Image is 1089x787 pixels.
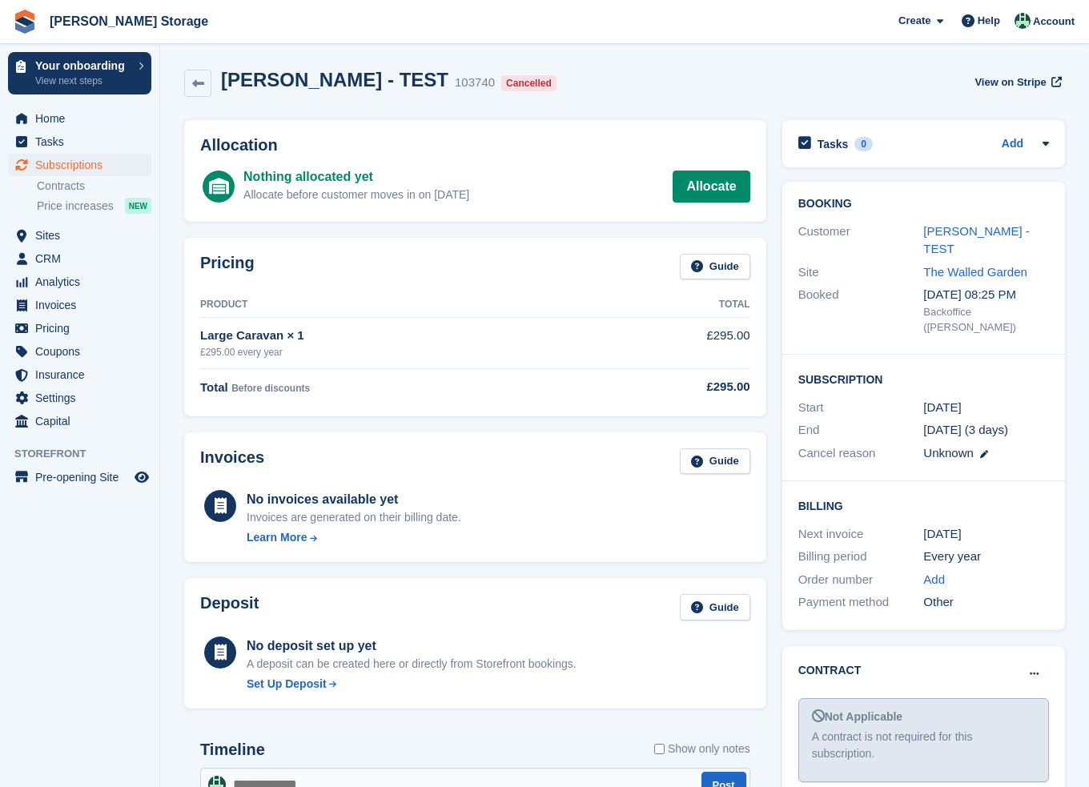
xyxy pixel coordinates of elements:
span: Account [1033,14,1075,30]
a: menu [8,340,151,363]
a: Your onboarding View next steps [8,52,151,94]
h2: Allocation [200,136,750,155]
th: Total [594,292,750,318]
a: menu [8,410,151,432]
span: Pre-opening Site [35,466,131,488]
div: Site [798,263,924,282]
h2: Booking [798,198,1049,211]
label: Show only notes [654,741,750,757]
a: Add [1002,135,1023,154]
a: Price increases NEW [37,197,151,215]
div: Every year [923,548,1049,566]
a: menu [8,363,151,386]
a: Learn More [247,529,461,546]
span: Pricing [35,317,131,339]
span: Subscriptions [35,154,131,176]
a: The Walled Garden [923,265,1027,279]
a: menu [8,224,151,247]
div: [DATE] [923,525,1049,544]
div: Start [798,399,924,417]
a: View on Stripe [968,69,1065,95]
div: 0 [854,137,873,151]
h2: Deposit [200,594,259,620]
a: [PERSON_NAME] - TEST [923,224,1030,256]
a: menu [8,387,151,409]
div: A contract is not required for this subscription. [812,729,1035,762]
a: Preview store [132,468,151,487]
span: Home [35,107,131,130]
span: Help [978,13,1000,29]
div: Billing period [798,548,924,566]
div: Backoffice ([PERSON_NAME]) [923,304,1049,335]
h2: [PERSON_NAME] - TEST [221,69,448,90]
h2: Billing [798,497,1049,513]
div: £295.00 [594,378,750,396]
div: No deposit set up yet [247,636,577,656]
div: Next invoice [798,525,924,544]
span: Coupons [35,340,131,363]
span: Total [200,380,228,394]
div: Allocate before customer moves in on [DATE] [243,187,469,203]
a: menu [8,130,151,153]
a: menu [8,294,151,316]
span: Invoices [35,294,131,316]
a: Set Up Deposit [247,676,577,693]
div: NEW [125,198,151,214]
a: menu [8,466,151,488]
span: Tasks [35,130,131,153]
span: Create [898,13,930,29]
div: Learn More [247,529,307,546]
p: Your onboarding [35,60,131,71]
div: No invoices available yet [247,490,461,509]
span: Sites [35,224,131,247]
a: [PERSON_NAME] Storage [43,8,215,34]
span: View on Stripe [974,74,1046,90]
a: menu [8,107,151,130]
div: Not Applicable [812,709,1035,725]
span: [DATE] (3 days) [923,423,1008,436]
span: Analytics [35,271,131,293]
span: CRM [35,247,131,270]
h2: Subscription [798,371,1049,387]
td: £295.00 [594,318,750,368]
div: Large Caravan × 1 [200,327,594,345]
img: stora-icon-8386f47178a22dfd0bd8f6a31ec36ba5ce8667c1dd55bd0f319d3a0aa187defe.svg [13,10,37,34]
div: Set Up Deposit [247,676,327,693]
div: Order number [798,571,924,589]
img: Nicholas Pain [1015,13,1031,29]
a: menu [8,247,151,270]
a: Add [923,571,945,589]
div: Nothing allocated yet [243,167,469,187]
span: Before discounts [231,383,310,394]
div: Cancel reason [798,444,924,463]
a: Allocate [673,171,749,203]
a: Guide [680,448,750,475]
a: Guide [680,594,750,620]
h2: Contract [798,662,862,679]
input: Show only notes [654,741,665,757]
div: Other [923,593,1049,612]
a: Guide [680,254,750,280]
h2: Timeline [200,741,265,759]
div: Invoices are generated on their billing date. [247,509,461,526]
div: Cancelled [501,75,557,91]
span: Price increases [37,199,114,214]
span: Capital [35,410,131,432]
div: Customer [798,223,924,259]
div: 103740 [455,74,495,92]
h2: Pricing [200,254,255,280]
div: Booked [798,286,924,335]
span: Settings [35,387,131,409]
span: Insurance [35,363,131,386]
a: menu [8,271,151,293]
a: menu [8,317,151,339]
div: Payment method [798,593,924,612]
a: menu [8,154,151,176]
span: Storefront [14,446,159,462]
p: A deposit can be created here or directly from Storefront bookings. [247,656,577,673]
div: £295.00 every year [200,345,594,359]
h2: Invoices [200,448,264,475]
a: Contracts [37,179,151,194]
div: End [798,421,924,440]
p: View next steps [35,74,131,88]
